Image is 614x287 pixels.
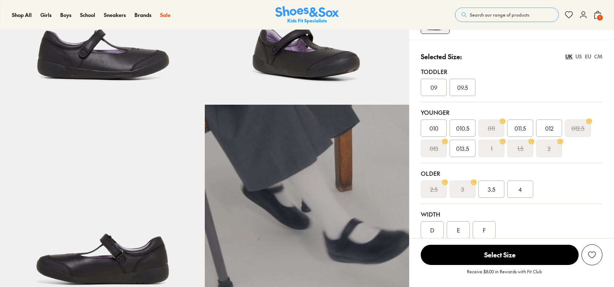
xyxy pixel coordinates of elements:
button: Select Size [421,244,579,265]
img: SNS_Logo_Responsive.svg [275,6,339,24]
s: 3 [461,185,464,193]
div: US [575,53,582,60]
span: Sale [160,11,171,18]
a: Girls [40,11,52,19]
a: Shoes & Sox [275,6,339,24]
p: Selected Size: [421,52,462,61]
span: 09.5 [457,83,468,92]
button: Search our range of products [455,8,559,22]
span: 011.5 [514,124,526,132]
button: Add to Wishlist [582,244,602,265]
span: 4 [518,185,522,193]
div: UK [565,53,573,60]
s: 1.5 [517,144,524,153]
a: Sneakers [104,11,126,19]
a: School [80,11,95,19]
span: 010 [429,124,438,132]
div: Older [421,169,602,178]
a: Shop All [12,11,32,19]
span: 010.5 [456,124,469,132]
s: 2 [548,144,551,153]
span: Sneakers [104,11,126,18]
a: Brands [134,11,151,19]
s: 013 [430,144,438,153]
div: Width [421,210,602,218]
s: 1 [491,144,492,153]
button: 1 [593,7,602,23]
span: 09 [430,83,437,92]
div: EU [585,53,591,60]
p: Receive $8.00 in Rewards with Fit Club [467,268,542,281]
div: D [421,221,444,239]
span: 012 [545,124,553,132]
span: Girls [40,11,52,18]
a: Boys [60,11,71,19]
div: Toddler [421,67,602,76]
div: Younger [421,108,602,117]
span: 013.5 [456,144,469,153]
span: 3.5 [488,185,495,193]
span: 1 [596,14,604,21]
span: Search our range of products [470,12,529,18]
div: E [447,221,470,239]
a: Sale [160,11,171,19]
s: 2.5 [430,185,438,193]
span: Shop All [12,11,32,18]
span: Brands [134,11,151,18]
div: CM [594,53,602,60]
span: School [80,11,95,18]
s: 012.5 [571,124,584,132]
span: Boys [60,11,71,18]
iframe: Gorgias live chat messenger [7,239,36,265]
s: 011 [488,124,495,132]
div: F [473,221,496,239]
